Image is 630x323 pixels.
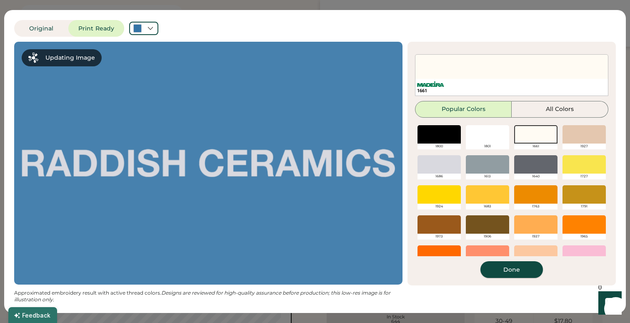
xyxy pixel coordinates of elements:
div: 1727 [562,174,606,179]
div: 1973 [417,234,461,240]
div: 1763 [514,204,557,209]
div: 1801 [466,144,509,149]
div: 1791 [562,204,606,209]
div: Approximated embroidery result with active thread colors. [14,290,402,303]
div: 1640 [514,174,557,179]
div: 1800 [417,144,461,149]
button: Print Ready [68,20,124,37]
div: 1937 [514,234,557,240]
div: 1965 [562,234,606,240]
button: Done [480,261,543,278]
div: 1661 [417,88,606,94]
div: Updating Image [45,54,95,61]
button: Original [14,20,68,37]
button: Popular Colors [415,101,512,118]
div: 1613 [466,174,509,179]
img: Platens-Black-Loader-Spin-white.svg [28,53,39,63]
iframe: Front Chat [590,285,626,321]
div: 1661 [514,144,557,149]
div: 1924 [417,204,461,209]
img: Madeira%20Logo.svg [417,81,444,87]
div: 1906 [466,234,509,240]
div: 1927 [562,144,606,149]
div: 1686 [417,174,461,179]
em: Designs are reviewed for high-quality assurance before production; this low-res image is for illu... [14,290,392,303]
button: All Colors [512,101,608,118]
div: 1683 [466,204,509,209]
